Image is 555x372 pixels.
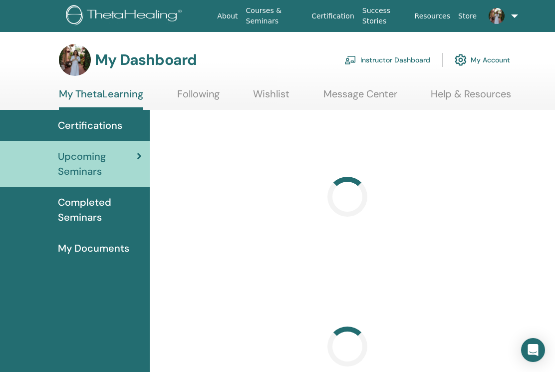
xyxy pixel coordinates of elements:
[455,51,467,68] img: cog.svg
[489,8,505,24] img: default.jpg
[59,88,143,110] a: My ThetaLearning
[454,7,481,25] a: Store
[95,51,197,69] h3: My Dashboard
[411,7,455,25] a: Resources
[58,149,137,179] span: Upcoming Seminars
[242,1,308,30] a: Courses & Seminars
[431,88,511,107] a: Help & Resources
[521,338,545,362] div: Open Intercom Messenger
[344,55,356,64] img: chalkboard-teacher.svg
[58,241,129,256] span: My Documents
[358,1,411,30] a: Success Stories
[455,49,510,71] a: My Account
[323,88,397,107] a: Message Center
[66,5,185,27] img: logo.png
[253,88,289,107] a: Wishlist
[344,49,430,71] a: Instructor Dashboard
[58,118,122,133] span: Certifications
[177,88,220,107] a: Following
[307,7,358,25] a: Certification
[213,7,242,25] a: About
[58,195,142,225] span: Completed Seminars
[59,44,91,76] img: default.jpg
